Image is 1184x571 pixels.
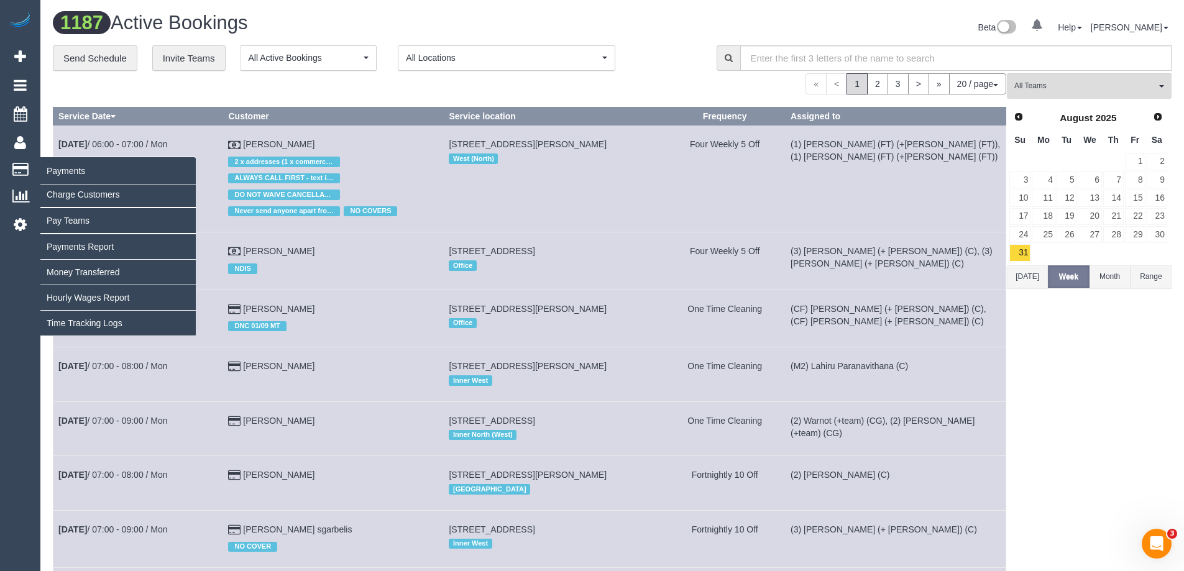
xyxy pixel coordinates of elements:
[243,246,314,256] a: [PERSON_NAME]
[53,12,603,34] h1: Active Bookings
[805,73,827,94] span: «
[664,401,786,455] td: Frequency
[1147,226,1167,243] a: 30
[1037,135,1050,145] span: Monday
[1142,529,1172,559] iframe: Intercom live chat
[1125,153,1145,170] a: 1
[223,126,444,232] td: Customer
[929,73,950,94] a: »
[53,347,223,401] td: Schedule date
[444,290,664,347] td: Service location
[243,139,314,149] a: [PERSON_NAME]
[228,141,241,150] i: Check Payment
[228,206,340,216] span: Never send anyone apart from [PERSON_NAME] & [PERSON_NAME]
[53,45,137,71] a: Send Schedule
[1147,208,1167,225] a: 23
[228,190,340,199] span: DO NOT WAIVE CANCELLATION FEE
[449,361,607,371] span: [STREET_ADDRESS][PERSON_NAME]
[786,290,1006,347] td: Assigned to
[444,401,664,455] td: Service location
[786,347,1006,401] td: Assigned to
[1147,153,1167,170] a: 2
[223,232,444,290] td: Customer
[58,361,87,371] b: [DATE]
[40,181,196,336] ul: Payments
[996,20,1016,36] img: New interface
[228,471,241,480] i: Credit Card Payment
[449,318,476,328] span: Office
[444,347,664,401] td: Service location
[228,305,241,314] i: Credit Card Payment
[58,470,87,480] b: [DATE]
[786,510,1006,567] td: Assigned to
[1125,208,1145,225] a: 22
[1131,265,1172,288] button: Range
[1014,135,1026,145] span: Sunday
[344,206,397,216] span: NO COVERS
[1057,226,1077,243] a: 26
[449,260,476,270] span: Office
[1032,226,1055,243] a: 25
[1078,208,1101,225] a: 20
[1147,190,1167,206] a: 16
[40,234,196,259] a: Payments Report
[228,263,257,273] span: NDIS
[847,73,868,94] span: 1
[223,347,444,401] td: Customer
[805,73,1006,94] nav: Pagination navigation
[53,126,223,232] td: Schedule date
[58,524,168,534] a: [DATE]/ 07:00 - 09:00 / Mon
[40,311,196,336] a: Time Tracking Logs
[1007,73,1172,99] button: All Teams
[664,107,786,126] th: Frequency
[7,12,32,30] img: Automaid Logo
[664,232,786,290] td: Frequency
[53,510,223,567] td: Schedule date
[1062,135,1072,145] span: Tuesday
[1048,265,1089,288] button: Week
[786,232,1006,290] td: Assigned to
[449,524,535,534] span: [STREET_ADDRESS]
[1078,226,1101,243] a: 27
[444,232,664,290] td: Service location
[243,361,314,371] a: [PERSON_NAME]
[449,430,516,440] span: Inner North (West)
[826,73,847,94] span: <
[1153,112,1163,122] span: Next
[1083,135,1096,145] span: Wednesday
[786,401,1006,455] td: Assigned to
[1010,109,1027,126] a: Prev
[58,416,168,426] a: [DATE]/ 07:00 - 09:00 / Mon
[449,257,659,273] div: Location
[1078,171,1101,188] a: 6
[406,52,599,64] span: All Locations
[58,361,168,371] a: [DATE]/ 07:00 - 08:00 / Mon
[1103,208,1124,225] a: 21
[53,11,111,34] span: 1187
[53,456,223,510] td: Schedule date
[243,524,352,534] a: [PERSON_NAME] sgarbelis
[1032,171,1055,188] a: 4
[248,52,360,64] span: All Active Bookings
[1057,208,1077,225] a: 19
[1060,112,1093,123] span: August
[1125,226,1145,243] a: 29
[664,510,786,567] td: Frequency
[1125,171,1145,188] a: 8
[449,470,607,480] span: [STREET_ADDRESS][PERSON_NAME]
[664,347,786,401] td: Frequency
[58,416,87,426] b: [DATE]
[888,73,909,94] a: 3
[398,45,615,71] button: All Locations
[223,510,444,567] td: Customer
[1095,112,1116,123] span: 2025
[228,526,241,534] i: Credit Card Payment
[786,456,1006,510] td: Assigned to
[449,416,535,426] span: [STREET_ADDRESS]
[1009,226,1030,243] a: 24
[240,45,377,71] button: All Active Bookings
[1014,81,1156,91] span: All Teams
[228,321,286,331] span: DNC 01/09 MT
